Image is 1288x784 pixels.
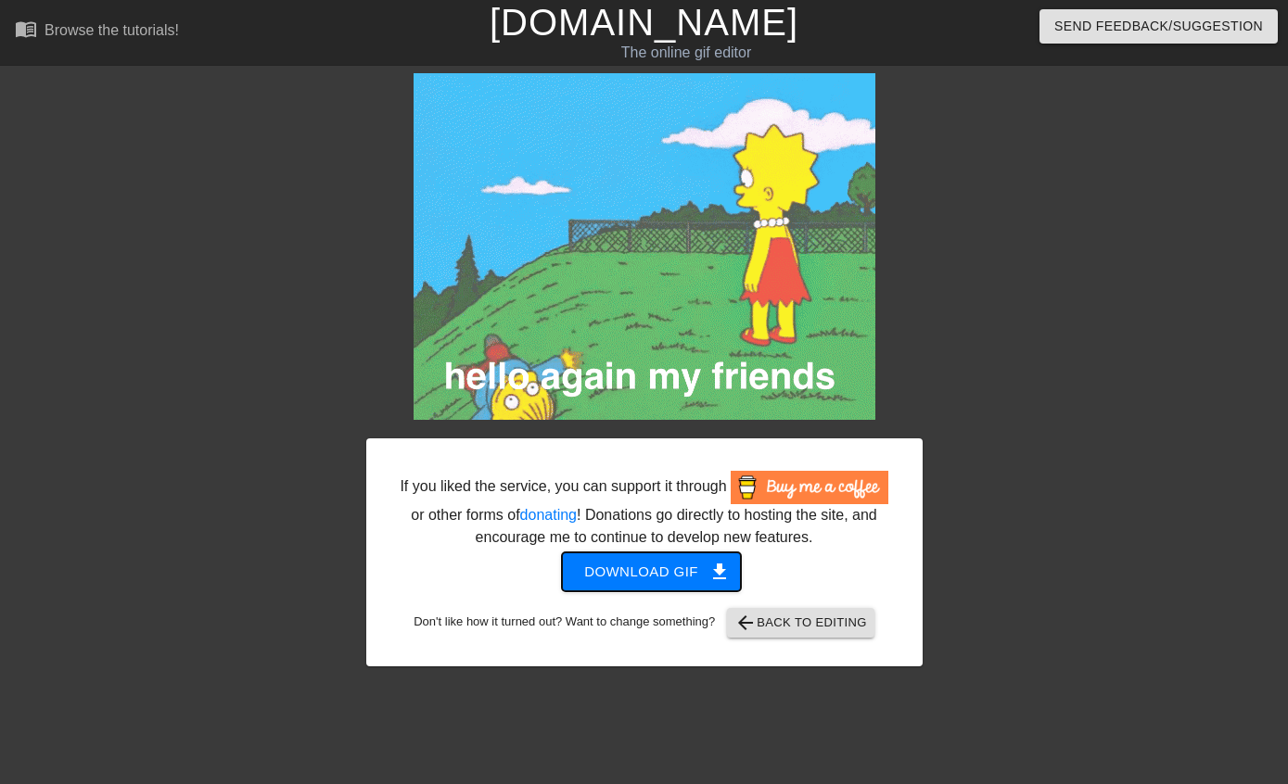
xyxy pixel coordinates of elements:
[727,608,874,638] button: Back to Editing
[414,73,875,420] img: HSuIOdix.gif
[708,561,731,583] span: get_app
[731,471,888,504] img: Buy Me A Coffee
[399,471,890,549] div: If you liked the service, you can support it through or other forms of ! Donations go directly to...
[490,2,798,43] a: [DOMAIN_NAME]
[1054,15,1263,38] span: Send Feedback/Suggestion
[45,22,179,38] div: Browse the tutorials!
[439,42,934,64] div: The online gif editor
[520,507,577,523] a: donating
[15,18,179,46] a: Browse the tutorials!
[734,612,757,634] span: arrow_back
[395,608,894,638] div: Don't like how it turned out? Want to change something?
[734,612,867,634] span: Back to Editing
[584,560,719,584] span: Download gif
[547,563,741,578] a: Download gif
[562,552,741,591] button: Download gif
[1039,9,1278,44] button: Send Feedback/Suggestion
[15,18,37,40] span: menu_book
